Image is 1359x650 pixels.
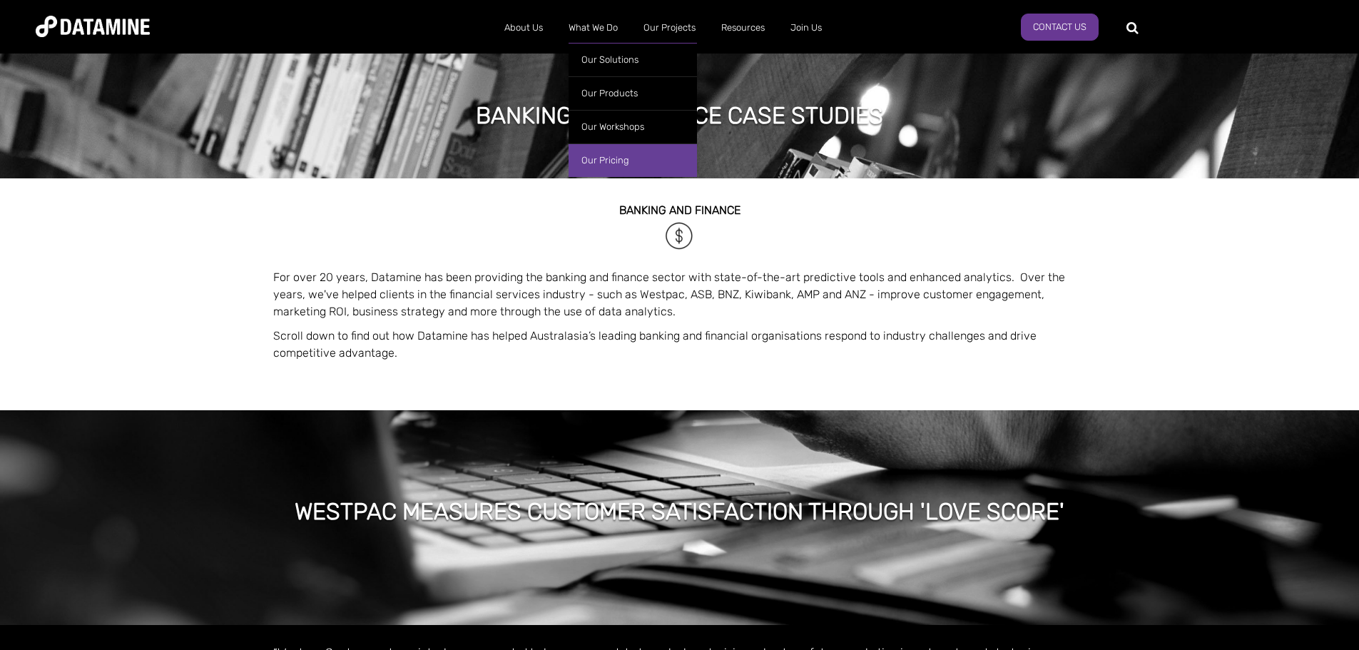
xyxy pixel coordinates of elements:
a: What We Do [556,9,631,46]
a: Our Workshops [569,110,697,143]
h1: WESTPAC MEASURES CUSTOMER SATISFACTION THROUGH 'LOVE SCORE' [295,496,1064,527]
h2: BANKING and FINANCE [273,204,1086,217]
a: Contact Us [1021,14,1099,41]
a: About Us [492,9,556,46]
a: Our Solutions [569,43,697,76]
p: Scroll down to find out how Datamine has helped Australasia’s leading banking and financial organ... [273,327,1086,362]
a: Join Us [778,9,835,46]
img: Datamine [36,16,150,37]
a: Resources [708,9,778,46]
img: Banking & Financial-1 [663,220,696,252]
a: Our Projects [631,9,708,46]
a: Our Products [569,76,697,110]
a: Our Pricing [569,143,697,177]
p: For over 20 years, Datamine has been providing the banking and finance sector with state-of-the-a... [273,269,1086,320]
h1: Banking and finance case studies [476,100,883,131]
